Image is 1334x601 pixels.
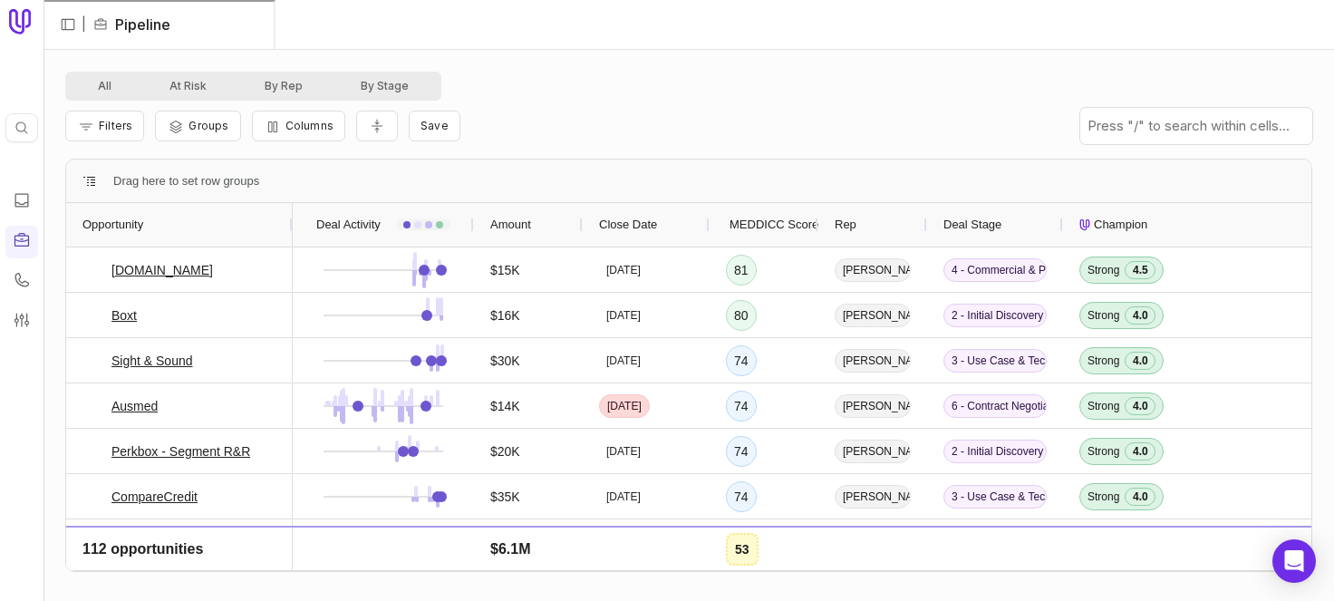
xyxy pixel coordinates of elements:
[1087,354,1119,368] span: Strong
[82,14,86,35] span: |
[285,119,333,132] span: Columns
[726,527,757,557] div: 71
[490,350,520,372] span: $30K
[155,111,240,141] button: Group Pipeline
[490,214,531,236] span: Amount
[1125,488,1155,506] span: 4.0
[490,486,520,508] span: $35K
[1087,263,1119,277] span: Strong
[606,354,641,368] time: [DATE]
[606,263,641,277] time: [DATE]
[99,119,132,132] span: Filters
[1125,306,1155,325] span: 4.0
[1087,490,1119,504] span: Strong
[726,300,757,331] div: 80
[1125,533,1155,551] span: 4.0
[236,75,332,97] button: By Rep
[490,395,520,417] span: $14K
[943,440,1047,463] span: 2 - Initial Discovery
[943,258,1047,282] span: 4 - Commercial & Product Validation
[606,535,641,549] time: [DATE]
[420,119,449,132] span: Save
[1125,442,1155,460] span: 4.0
[726,481,757,512] div: 74
[252,111,345,141] button: Columns
[730,214,818,236] span: MEDDICC Score
[490,259,520,281] span: $15K
[726,391,757,422] div: 74
[69,75,140,97] button: All
[490,305,520,326] span: $16K
[111,350,193,372] a: Sight & Sound
[943,304,1047,327] span: 2 - Initial Discovery
[1125,352,1155,370] span: 4.0
[835,214,856,236] span: Rep
[1125,261,1155,279] span: 4.5
[726,436,757,467] div: 74
[316,214,381,236] span: Deal Activity
[606,308,641,323] time: [DATE]
[835,485,911,509] span: [PERSON_NAME]
[54,11,82,38] button: Expand sidebar
[1094,214,1147,236] span: Champion
[113,170,259,192] span: Drag here to set row groups
[943,214,1001,236] span: Deal Stage
[1080,108,1312,144] input: Press "/" to search within cells...
[943,530,1047,554] span: 6 - Contract Negotiation
[356,111,398,142] button: Collapse all rows
[111,305,137,326] a: Boxt
[65,111,144,141] button: Filter Pipeline
[835,304,911,327] span: [PERSON_NAME]
[1087,444,1119,459] span: Strong
[1087,399,1119,413] span: Strong
[111,486,198,508] a: CompareCredit
[726,345,757,376] div: 74
[835,440,911,463] span: [PERSON_NAME]
[111,531,150,553] a: Essent
[726,255,757,286] div: 81
[599,214,657,236] span: Close Date
[490,531,520,553] span: $91K
[726,203,802,247] div: MEDDICC Score
[1079,203,1319,247] div: Champion
[82,214,143,236] span: Opportunity
[111,395,158,417] a: Ausmed
[606,490,641,504] time: [DATE]
[943,394,1047,418] span: 6 - Contract Negotiation
[606,444,641,459] time: [DATE]
[1087,535,1119,549] span: Strong
[1125,397,1155,415] span: 4.0
[835,530,911,554] span: [PERSON_NAME]
[1272,539,1316,583] div: Open Intercom Messenger
[140,75,236,97] button: At Risk
[943,485,1047,509] span: 3 - Use Case & Technical Validation
[113,170,259,192] div: Row Groups
[835,258,911,282] span: [PERSON_NAME]
[835,394,911,418] span: [PERSON_NAME]
[943,349,1047,373] span: 3 - Use Case & Technical Validation
[111,259,213,281] a: [DOMAIN_NAME]
[332,75,438,97] button: By Stage
[93,14,170,35] li: Pipeline
[409,111,460,141] button: Create a new saved view
[188,119,228,132] span: Groups
[1087,308,1119,323] span: Strong
[607,399,642,413] time: [DATE]
[490,441,520,462] span: $20K
[835,349,911,373] span: [PERSON_NAME] Best
[111,441,250,462] a: Perkbox - Segment R&R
